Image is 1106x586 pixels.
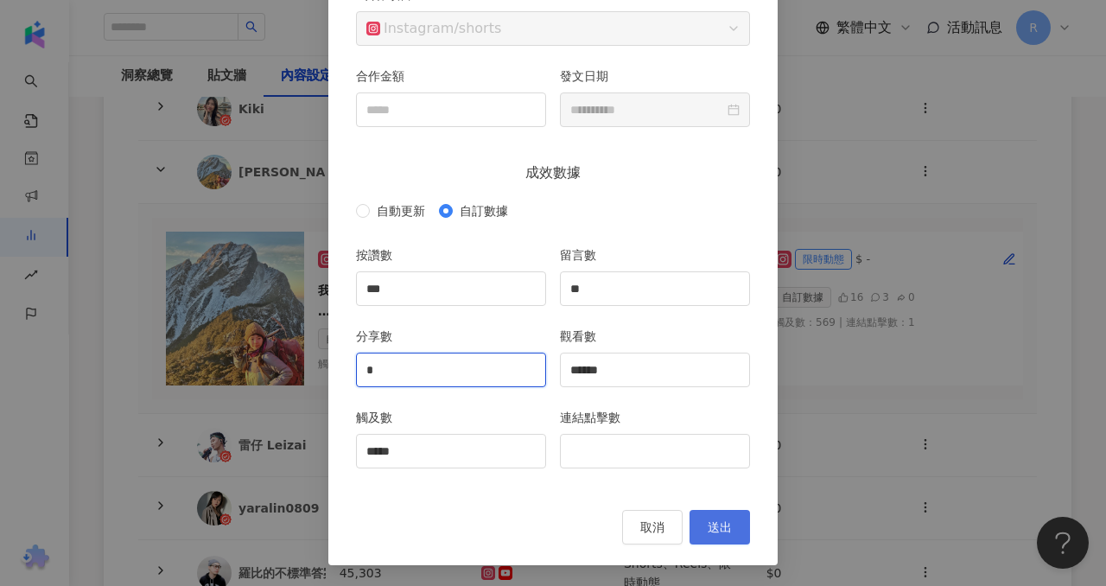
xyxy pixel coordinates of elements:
[356,245,405,264] label: 按讚數
[560,408,633,427] label: 連結點擊數
[560,245,609,264] label: 留言數
[561,354,749,386] input: 觀看數
[366,12,740,45] span: / shorts
[708,520,732,534] span: 送出
[370,201,432,220] span: 自動更新
[561,435,749,468] input: 連結點擊數
[357,435,545,468] input: 觸及數
[356,327,405,346] label: 分享數
[622,510,683,545] button: 取消
[357,272,545,305] input: 按讚數
[357,93,545,126] input: 合作金額
[356,67,417,86] label: 合作金額
[640,520,664,534] span: 取消
[560,327,609,346] label: 觀看數
[366,12,454,45] div: Instagram
[561,272,749,305] input: 留言數
[690,510,750,545] button: 送出
[356,408,405,427] label: 觸及數
[453,201,515,220] span: 自訂數據
[357,354,545,386] input: 分享數
[560,67,621,86] label: 發文日期
[570,100,724,119] input: 發文日期
[512,162,594,183] span: 成效數據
